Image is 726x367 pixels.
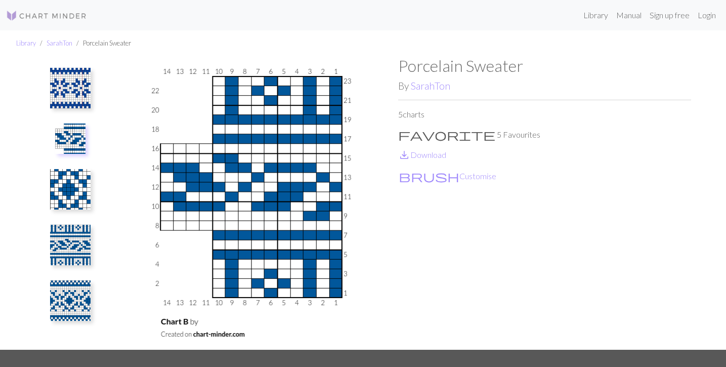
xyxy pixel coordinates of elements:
[398,149,410,161] i: Download
[55,124,86,154] img: Chart B
[398,108,691,120] p: 5 charts
[105,56,398,350] img: Chart B
[398,129,691,141] p: 5 Favourites
[411,80,450,92] a: SarahTon
[399,170,459,182] i: Customise
[398,150,446,159] a: DownloadDownload
[6,10,87,22] img: Logo
[612,5,646,25] a: Manual
[646,5,694,25] a: Sign up free
[399,169,459,183] span: brush
[50,68,91,108] img: Chart A
[47,39,72,47] a: SarahTon
[398,56,691,75] h1: Porcelain Sweater
[50,225,91,265] img: Sleeve Chart B
[50,280,91,321] img: Sleeve Chart C
[398,128,495,142] span: favorite
[579,5,612,25] a: Library
[16,39,36,47] a: Library
[50,169,91,210] img: Chart C
[72,38,131,48] li: Porcelain Sweater
[398,170,497,183] button: CustomiseCustomise
[694,5,720,25] a: Login
[398,80,691,92] h2: By
[398,129,495,141] i: Favourite
[398,148,410,162] span: save_alt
